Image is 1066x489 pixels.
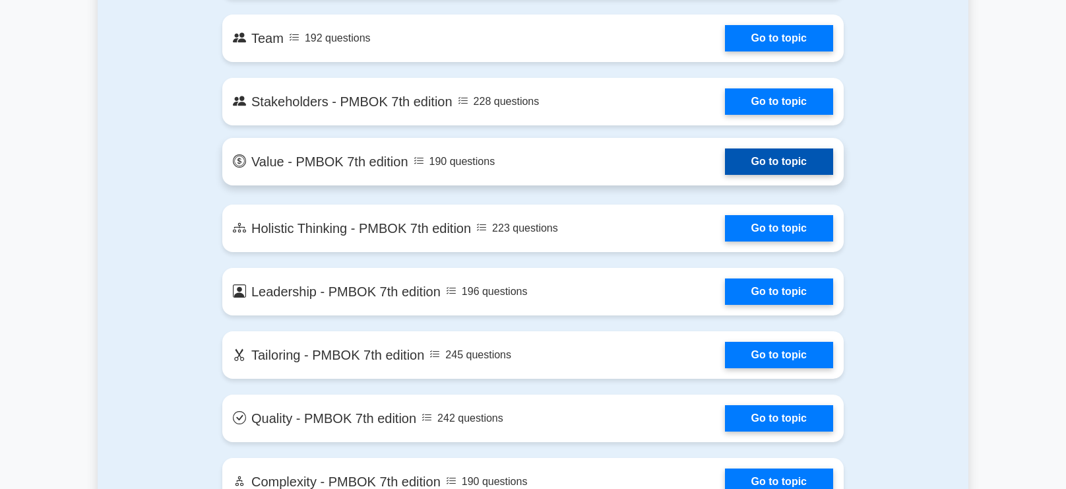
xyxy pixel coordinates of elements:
[725,342,833,368] a: Go to topic
[725,405,833,432] a: Go to topic
[725,88,833,115] a: Go to topic
[725,215,833,242] a: Go to topic
[725,278,833,305] a: Go to topic
[725,25,833,51] a: Go to topic
[725,148,833,175] a: Go to topic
